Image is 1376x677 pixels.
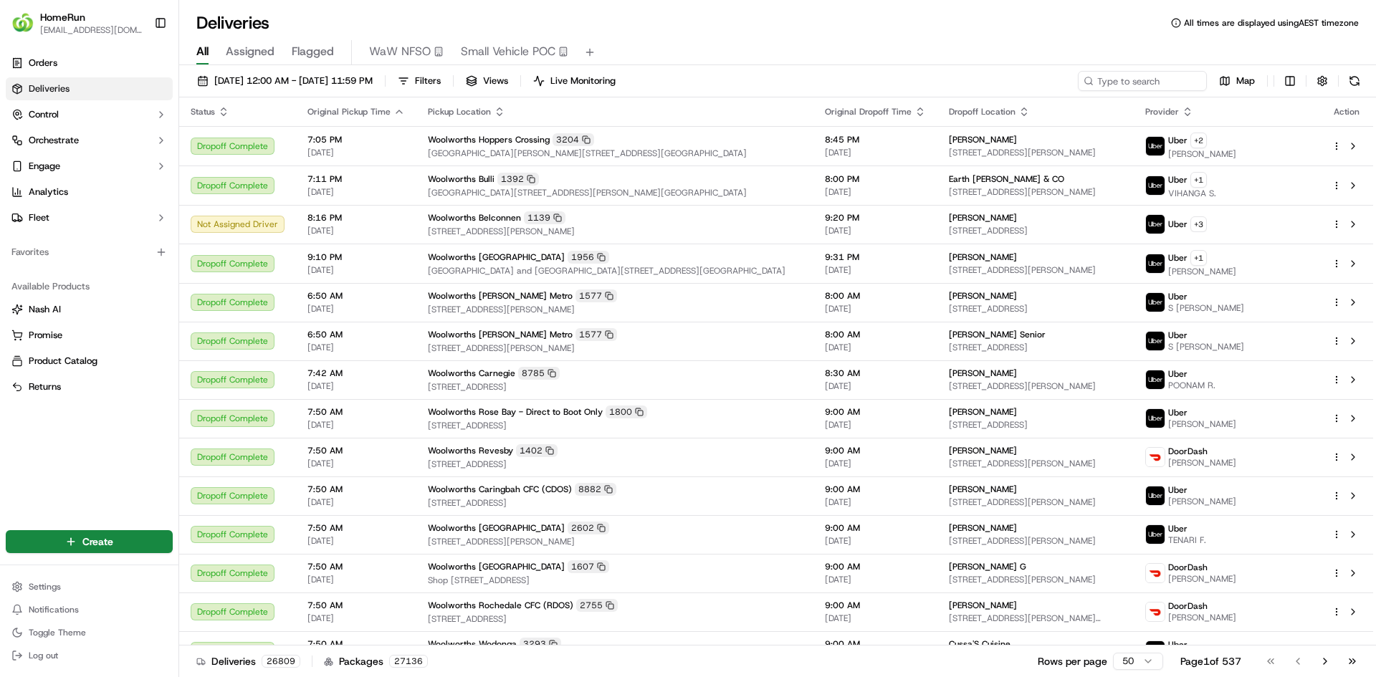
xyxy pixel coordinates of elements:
[825,406,926,418] span: 9:00 AM
[1168,174,1188,186] span: Uber
[389,655,428,668] div: 27136
[307,406,405,418] span: 7:50 AM
[825,574,926,585] span: [DATE]
[1168,266,1236,277] span: [PERSON_NAME]
[1146,370,1165,389] img: uber-new-logo.jpeg
[428,458,802,470] span: [STREET_ADDRESS]
[428,497,802,509] span: [STREET_ADDRESS]
[949,484,1017,495] span: [PERSON_NAME]
[1168,534,1206,546] span: TENARI F.
[6,52,173,75] a: Orders
[82,534,113,549] span: Create
[428,575,802,586] span: Shop [STREET_ADDRESS]
[1146,448,1165,466] img: doordash_logo_v2.png
[1168,639,1188,650] span: Uber
[307,419,405,431] span: [DATE]
[1145,106,1179,117] span: Provider
[825,147,926,158] span: [DATE]
[553,133,594,146] div: 3204
[568,522,609,534] div: 2602
[1332,106,1362,117] div: Action
[307,225,405,236] span: [DATE]
[1168,612,1236,623] span: [PERSON_NAME]
[949,574,1122,585] span: [STREET_ADDRESS][PERSON_NAME]
[428,290,573,302] span: Woolworths [PERSON_NAME] Metro
[520,638,561,650] div: 3293
[191,71,379,91] button: [DATE] 12:00 AM - [DATE] 11:59 PM
[307,368,405,379] span: 7:42 AM
[1168,135,1188,146] span: Uber
[1146,564,1165,582] img: doordash_logo_v2.png
[1168,380,1215,391] span: POONAM R.
[1190,216,1207,232] button: +3
[825,225,926,236] span: [DATE]
[307,303,405,315] span: [DATE]
[1168,484,1188,496] span: Uber
[11,329,167,342] a: Promise
[1168,341,1244,352] span: S [PERSON_NAME]
[1168,330,1188,341] span: Uber
[949,600,1017,611] span: [PERSON_NAME]
[524,211,565,224] div: 1139
[1168,523,1188,534] span: Uber
[527,71,622,91] button: Live Monitoring
[1146,602,1165,621] img: doordash_logo_v2.png
[6,350,173,373] button: Product Catalog
[214,75,373,87] span: [DATE] 12:00 AM - [DATE] 11:59 PM
[324,654,428,668] div: Packages
[11,355,167,368] a: Product Catalog
[40,24,143,36] button: [EMAIL_ADDRESS][DOMAIN_NAME]
[428,187,802,198] span: [GEOGRAPHIC_DATA][STREET_ADDRESS][PERSON_NAME][GEOGRAPHIC_DATA]
[949,225,1122,236] span: [STREET_ADDRESS]
[428,212,521,224] span: Woolworths Belconnen
[1344,71,1365,91] button: Refresh
[568,251,609,264] div: 1956
[1190,172,1207,188] button: +1
[307,522,405,534] span: 7:50 AM
[1168,148,1236,160] span: [PERSON_NAME]
[428,561,565,572] span: Woolworths [GEOGRAPHIC_DATA]
[949,329,1046,340] span: [PERSON_NAME] Senior
[1146,137,1165,155] img: uber-new-logo.jpeg
[825,561,926,572] span: 9:00 AM
[518,367,560,380] div: 8785
[949,535,1122,547] span: [STREET_ADDRESS][PERSON_NAME]
[11,303,167,316] a: Nash AI
[550,75,616,87] span: Live Monitoring
[40,10,85,24] span: HomeRun
[949,522,1017,534] span: [PERSON_NAME]
[825,303,926,315] span: [DATE]
[307,613,405,624] span: [DATE]
[825,212,926,224] span: 9:20 PM
[949,496,1122,508] span: [STREET_ADDRESS][PERSON_NAME]
[1168,302,1244,314] span: S [PERSON_NAME]
[949,342,1122,353] span: [STREET_ADDRESS]
[6,375,173,398] button: Returns
[428,329,573,340] span: Woolworths [PERSON_NAME] Metro
[949,638,1010,650] span: Cussa'S Cuisine
[825,380,926,392] span: [DATE]
[1168,418,1236,430] span: [PERSON_NAME]
[29,604,79,615] span: Notifications
[428,226,802,237] span: [STREET_ADDRESS][PERSON_NAME]
[307,458,405,469] span: [DATE]
[428,522,565,534] span: Woolworths [GEOGRAPHIC_DATA]
[307,106,391,117] span: Original Pickup Time
[307,561,405,572] span: 7:50 AM
[949,173,1064,185] span: Earth [PERSON_NAME] & CO
[6,241,173,264] div: Favorites
[29,355,97,368] span: Product Catalog
[1184,17,1359,29] span: All times are displayed using AEST timezone
[825,535,926,547] span: [DATE]
[262,655,300,668] div: 26809
[428,536,802,547] span: [STREET_ADDRESS][PERSON_NAME]
[606,405,647,418] div: 1800
[428,342,802,354] span: [STREET_ADDRESS][PERSON_NAME]
[6,275,173,298] div: Available Products
[1146,254,1165,273] img: uber-new-logo.jpeg
[428,173,494,185] span: Woolworths Bulli
[1038,654,1107,668] p: Rows per page
[428,381,802,393] span: [STREET_ADDRESS]
[428,134,550,145] span: Woolworths Hoppers Crossing
[949,445,1017,456] span: [PERSON_NAME]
